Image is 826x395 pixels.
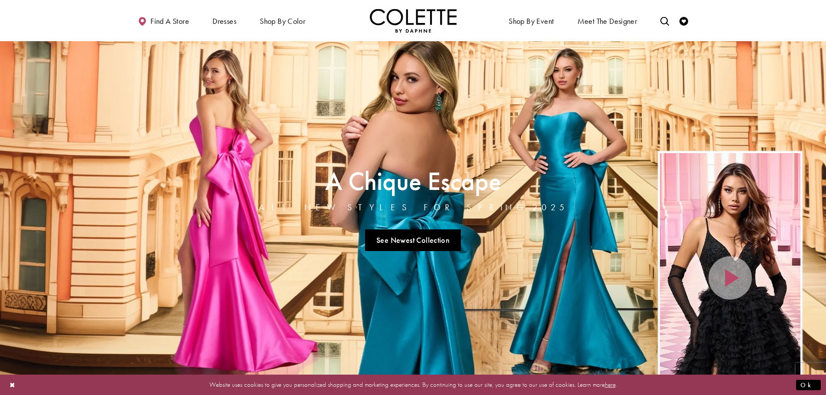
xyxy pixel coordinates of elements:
[796,379,821,390] button: Submit Dialog
[605,380,616,389] a: here
[506,9,556,33] span: Shop By Event
[136,9,191,33] a: Find a store
[658,9,671,33] a: Toggle search
[150,17,189,26] span: Find a store
[256,226,570,255] ul: Slider Links
[578,17,637,26] span: Meet the designer
[509,17,554,26] span: Shop By Event
[212,17,236,26] span: Dresses
[210,9,238,33] span: Dresses
[677,9,690,33] a: Check Wishlist
[370,9,457,33] a: Visit Home Page
[5,377,20,392] button: Close Dialog
[365,229,461,251] a: See Newest Collection A Chique Escape All New Styles For Spring 2025
[258,9,307,33] span: Shop by color
[370,9,457,33] img: Colette by Daphne
[62,379,764,391] p: Website uses cookies to give you personalized shopping and marketing experiences. By continuing t...
[260,17,305,26] span: Shop by color
[575,9,640,33] a: Meet the designer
